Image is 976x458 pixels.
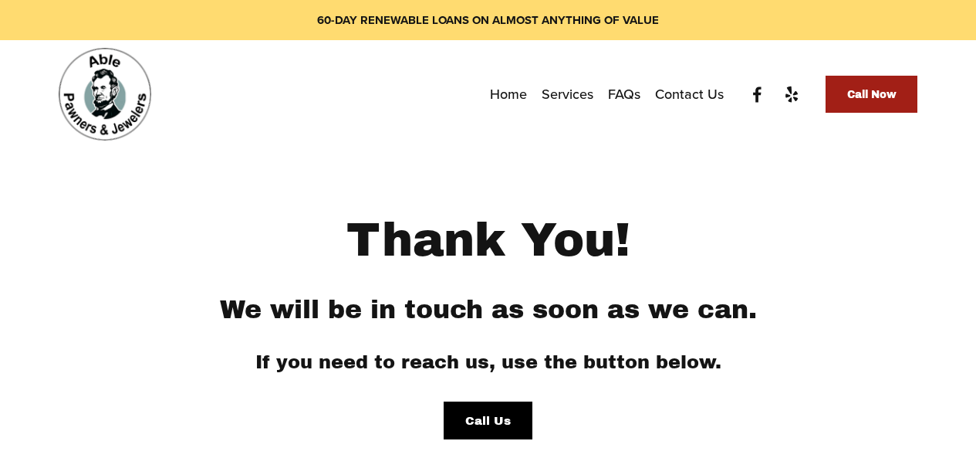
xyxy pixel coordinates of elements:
[782,85,801,104] a: Yelp
[826,76,917,113] a: Call Now
[608,80,640,108] a: FAQs
[317,12,659,29] strong: 60-DAY RENEWABLE LOANS ON ALMOST ANYTHING OF VALUE
[166,350,810,375] h4: If you need to reach us, use the button below.
[166,212,810,270] h1: Thank You!
[59,48,151,141] img: Able Pawn Shop
[444,402,532,439] a: Call Us
[542,80,593,108] a: Services
[166,293,810,327] h3: We will be in touch as soon as we can.
[490,80,527,108] a: Home
[748,85,767,104] a: Facebook
[655,80,724,108] a: Contact Us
